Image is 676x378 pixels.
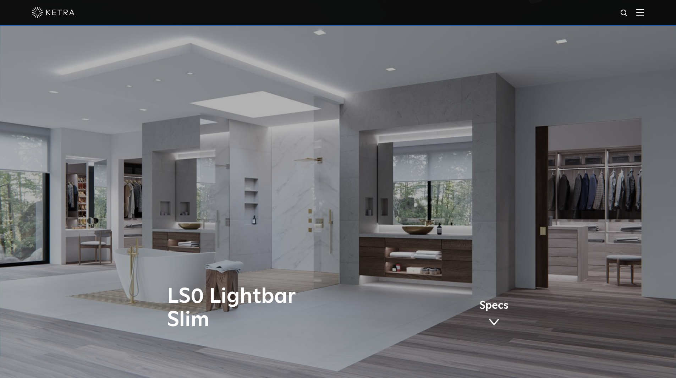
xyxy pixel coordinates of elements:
[479,301,509,328] a: Specs
[479,301,509,311] span: Specs
[32,7,75,18] img: ketra-logo-2019-white
[620,9,629,18] img: search icon
[167,285,368,332] h1: LS0 Lightbar Slim
[636,9,644,16] img: Hamburger%20Nav.svg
